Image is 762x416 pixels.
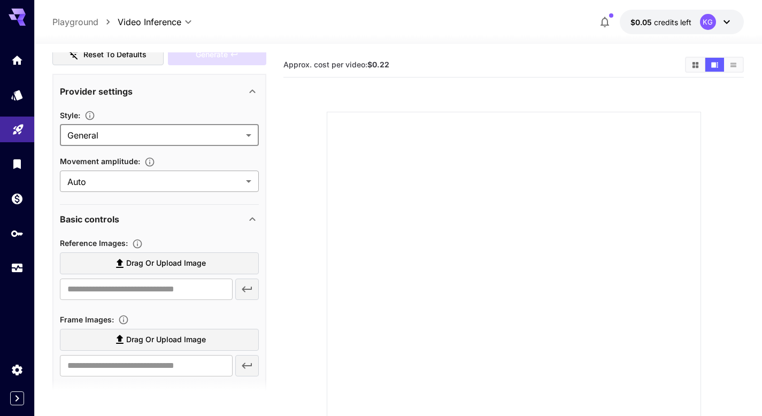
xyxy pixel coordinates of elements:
nav: breadcrumb [52,16,118,28]
label: Drag or upload image [60,252,259,274]
button: Expand sidebar [10,391,24,405]
button: Show videos in list view [724,58,743,72]
button: Show videos in video view [705,58,724,72]
div: Provider settings [60,79,259,104]
span: Auto [67,175,242,188]
span: Drag or upload image [126,257,206,270]
a: Playground [52,16,98,28]
div: Show videos in grid viewShow videos in video viewShow videos in list view [685,57,744,73]
span: Drag or upload image [126,333,206,346]
div: Home [11,53,24,67]
div: Models [11,88,24,102]
span: General [67,129,242,142]
div: Basic controls [60,206,259,232]
button: $0.05KG [620,10,744,34]
span: Video Inference [118,16,181,28]
span: Approx. cost per video: [283,60,389,69]
span: credits left [654,18,691,27]
span: Movement amplitude : [60,157,140,166]
div: Settings [11,363,24,376]
div: Usage [11,261,24,275]
div: Library [11,157,24,171]
label: Drag or upload image [60,329,259,351]
b: $0.22 [367,60,389,69]
p: Provider settings [60,85,133,98]
button: Upload frame images. [114,314,133,325]
div: Wallet [11,192,24,205]
span: $0.05 [630,18,654,27]
span: Style : [60,111,80,120]
div: Playground [12,120,25,133]
button: Upload a reference image to guide the result. Supported formats: MP4, WEBM and MOV. [128,238,147,249]
div: API Keys [11,227,24,240]
span: Frame Images : [60,315,114,324]
p: Basic controls [60,213,119,226]
button: Reset to defaults [52,44,164,66]
span: Reference Images : [60,238,128,248]
button: Show videos in grid view [686,58,705,72]
div: KG [700,14,716,30]
div: $0.05 [630,17,691,28]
